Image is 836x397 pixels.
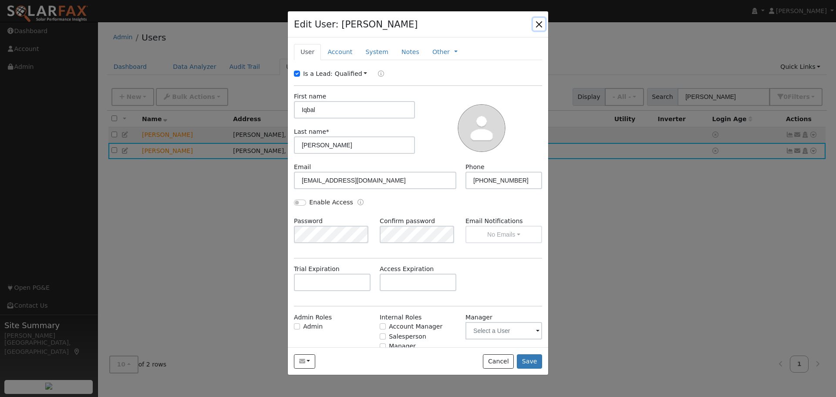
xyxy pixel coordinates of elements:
button: Cancel [483,354,514,369]
span: Required [326,128,329,135]
a: Enable Access [357,198,364,208]
label: Account Manager [389,322,442,331]
label: Manager [389,342,416,351]
label: Password [294,217,323,226]
label: Internal Roles [380,313,421,322]
input: Is a Lead: [294,71,300,77]
a: Account [321,44,359,60]
h4: Edit User: [PERSON_NAME] [294,17,418,31]
label: Trial Expiration [294,265,340,274]
a: User [294,44,321,60]
label: Salesperson [389,332,426,341]
a: Other [432,48,450,57]
label: Confirm password [380,217,435,226]
label: Admin [303,322,323,331]
label: Email Notifications [465,217,542,226]
button: i.mirza50@gmail.com [294,354,315,369]
a: Qualified [335,70,367,77]
label: Enable Access [309,198,353,207]
a: Lead [371,69,384,79]
input: Select a User [465,322,542,339]
label: Last name [294,127,329,136]
label: Is a Lead: [303,69,333,78]
input: Account Manager [380,323,386,329]
a: Notes [395,44,426,60]
button: Save [517,354,542,369]
label: Email [294,163,311,172]
label: Manager [465,313,492,322]
a: System [359,44,395,60]
input: Salesperson [380,333,386,339]
label: Admin Roles [294,313,332,322]
input: Manager [380,343,386,349]
label: First name [294,92,326,101]
input: Admin [294,323,300,329]
label: Phone [465,163,485,172]
label: Access Expiration [380,265,434,274]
